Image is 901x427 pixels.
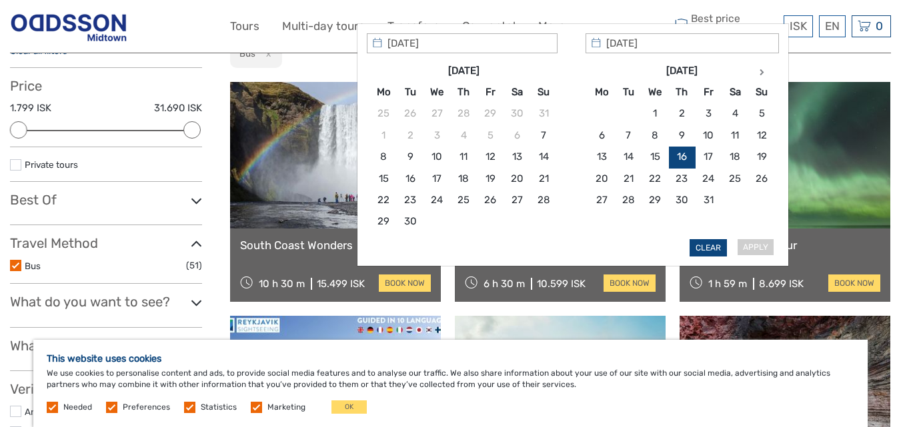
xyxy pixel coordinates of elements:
[47,353,854,364] h5: This website uses cookies
[588,125,615,146] td: 6
[186,258,202,273] span: (51)
[615,190,642,211] td: 28
[10,338,202,354] h3: What do you want to do?
[504,103,530,125] td: 30
[331,400,367,414] button: OK
[387,17,439,36] a: Transfers
[695,190,722,211] td: 31
[10,101,51,115] label: 1.799 ISK
[257,47,275,61] button: x
[397,190,423,211] td: 23
[397,125,423,146] td: 2
[748,81,775,103] th: Su
[10,235,202,251] h3: Travel Method
[153,21,169,37] button: Open LiveChat chat widget
[397,103,423,125] td: 26
[588,168,615,189] td: 20
[450,190,477,211] td: 25
[708,278,747,290] span: 1 h 59 m
[370,125,397,146] td: 1
[615,81,642,103] th: Tu
[530,147,557,168] td: 14
[10,381,202,397] h3: Verified Operators
[588,81,615,103] th: Mo
[828,274,880,292] a: book now
[695,81,722,103] th: Fr
[397,168,423,189] td: 16
[530,168,557,189] td: 21
[397,81,423,103] th: Tu
[379,274,431,292] a: book now
[10,192,202,208] h3: Best Of
[530,125,557,146] td: 7
[668,147,695,168] td: 16
[668,81,695,103] th: Th
[504,168,530,189] td: 20
[477,168,504,189] td: 19
[819,15,846,37] div: EN
[423,81,450,103] th: We
[423,147,450,168] td: 10
[450,103,477,125] td: 28
[259,278,305,290] span: 10 h 30 m
[10,294,202,310] h3: What do you want to see?
[201,402,237,413] label: Statistics
[450,147,477,168] td: 11
[477,125,504,146] td: 5
[25,260,41,271] a: Bus
[642,125,668,146] td: 8
[462,17,516,36] a: Car rental
[25,159,78,170] a: Private tours
[642,168,668,189] td: 22
[397,60,530,81] th: [DATE]
[748,168,775,189] td: 26
[484,278,525,290] span: 6 h 30 m
[748,125,775,146] td: 12
[10,10,127,43] img: Reykjavik Residence
[642,81,668,103] th: We
[397,211,423,232] td: 30
[63,402,92,413] label: Needed
[874,19,885,33] span: 0
[695,125,722,146] td: 10
[397,147,423,168] td: 9
[615,147,642,168] td: 14
[695,168,722,189] td: 24
[123,402,170,413] label: Preferences
[668,103,695,125] td: 2
[33,340,868,427] div: We use cookies to personalise content and ads, to provide social media features and to analyse ou...
[450,81,477,103] th: Th
[668,125,695,146] td: 9
[615,125,642,146] td: 7
[538,17,573,36] a: More
[695,147,722,168] td: 17
[230,17,259,36] a: Tours
[450,168,477,189] td: 18
[748,147,775,168] td: 19
[477,81,504,103] th: Fr
[477,147,504,168] td: 12
[370,81,397,103] th: Mo
[722,103,748,125] td: 4
[370,147,397,168] td: 8
[450,125,477,146] td: 4
[10,78,202,94] h3: Price
[154,101,202,115] label: 31.690 ISK
[722,81,748,103] th: Sa
[25,406,99,417] a: Arctic Adventures
[423,103,450,125] td: 27
[642,190,668,211] td: 29
[722,168,748,189] td: 25
[588,190,615,211] td: 27
[477,190,504,211] td: 26
[423,190,450,211] td: 24
[267,402,305,413] label: Marketing
[604,274,656,292] a: book now
[695,103,722,125] td: 3
[370,211,397,232] td: 29
[477,103,504,125] td: 29
[537,278,586,290] div: 10.599 ISK
[282,17,365,36] a: Multi-day tours
[504,125,530,146] td: 6
[240,238,431,252] a: South Coast Wonders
